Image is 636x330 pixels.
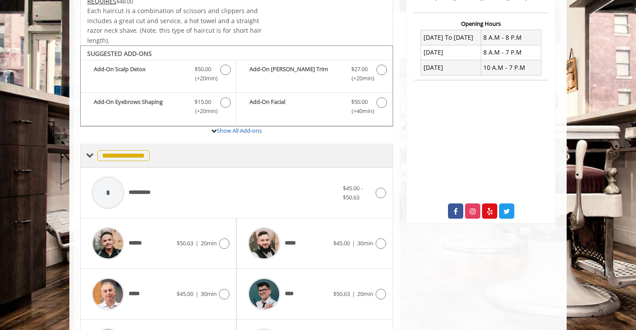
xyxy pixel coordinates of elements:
[357,290,373,298] span: 20min
[177,239,193,247] span: $50.63
[85,65,232,85] label: Add-On Scalp Detox
[421,45,481,60] td: [DATE]
[333,239,350,247] span: $45.00
[94,97,186,116] b: Add-On Eyebrows Shaping
[241,97,388,118] label: Add-On Facial
[94,65,186,83] b: Add-On Scalp Detox
[346,107,372,116] span: (+40min )
[481,30,541,45] td: 8 A.M - 8 P.M
[333,290,350,298] span: $50.63
[87,7,262,44] span: Each haircut is a combination of scissors and clippers and includes a great cut and service, a ho...
[195,65,211,74] span: $50.00
[352,239,355,247] span: |
[414,21,548,27] h3: Opening Hours
[421,60,481,75] td: [DATE]
[351,97,368,107] span: $50.00
[250,65,342,83] b: Add-On [PERSON_NAME] Trim
[195,97,211,107] span: $15.00
[250,97,342,116] b: Add-On Facial
[421,30,481,45] td: [DATE] To [DATE]
[357,239,373,247] span: 30min
[201,290,217,298] span: 30min
[87,49,152,58] b: SUGGESTED ADD-ONS
[352,290,355,298] span: |
[481,45,541,60] td: 8 A.M - 7 P.M
[190,74,216,83] span: (+20min )
[177,290,193,298] span: $45.00
[85,97,232,118] label: Add-On Eyebrows Shaping
[346,74,372,83] span: (+20min )
[201,239,217,247] span: 20min
[217,127,262,134] a: Show All Add-ons
[80,45,393,127] div: The Made Man Haircut Add-onS
[241,65,388,85] label: Add-On Beard Trim
[190,107,216,116] span: (+20min )
[343,184,362,201] span: $45.00 - $50.63
[195,290,198,298] span: |
[195,239,198,247] span: |
[351,65,368,74] span: $27.00
[481,60,541,75] td: 10 A.M - 7 P.M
